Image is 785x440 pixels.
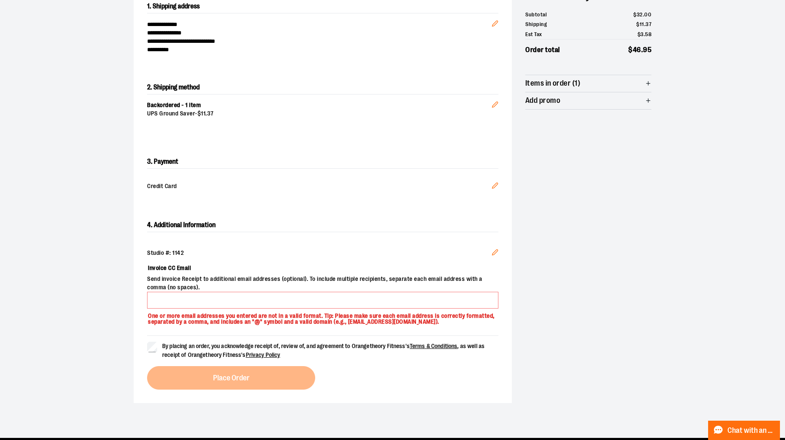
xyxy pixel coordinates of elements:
[644,31,645,37] span: .
[633,11,637,18] span: $
[147,182,492,191] span: Credit Card
[525,30,542,39] span: Est Tax
[637,31,641,37] span: $
[525,79,580,87] span: Items in order (1)
[147,81,498,94] h2: 2. Shipping method
[525,92,651,109] button: Add promo
[485,88,505,117] button: Edit
[207,110,214,117] span: 37
[147,261,498,275] label: Invoice CC Email
[633,46,641,54] span: 46
[645,21,651,27] span: 37
[636,21,640,27] span: $
[410,343,458,349] a: Terms & Conditions
[708,421,780,440] button: Chat with an Expert
[525,75,651,92] button: Items in order (1)
[147,110,492,118] div: UPS Ground Saver -
[162,343,485,358] span: By placing an order, you acknowledge receipt of, review of, and agreement to Orangetheory Fitness...
[628,46,633,54] span: $
[525,20,547,29] span: Shipping
[641,46,643,54] span: .
[727,427,775,435] span: Chat with an Expert
[147,249,498,257] div: Studio #: 1142
[637,11,643,18] span: 32
[246,351,280,358] a: Privacy Policy
[485,242,505,265] button: Edit
[525,97,560,105] span: Add promo
[645,31,651,37] span: 58
[644,21,646,27] span: .
[147,218,498,232] h2: 4. Additional Information
[640,31,644,37] span: 3
[485,7,505,36] button: Edit
[205,110,207,117] span: .
[147,155,498,169] h2: 3. Payment
[643,46,651,54] span: 95
[525,45,560,55] span: Order total
[485,175,505,198] button: Edit
[147,309,498,325] p: One or more email addresses you entered are not in a valid format. Tip: Please make sure each ema...
[640,21,644,27] span: 11
[147,275,498,292] span: Send invoice Receipt to additional email addresses (optional). To include multiple recipients, se...
[147,101,492,110] div: Backordered - 1 item
[525,10,547,19] span: Subtotal
[643,11,645,18] span: .
[644,11,651,18] span: 00
[201,110,205,117] span: 11
[198,110,201,117] span: $
[147,342,157,352] input: By placing an order, you acknowledge receipt of, review of, and agreement to Orangetheory Fitness...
